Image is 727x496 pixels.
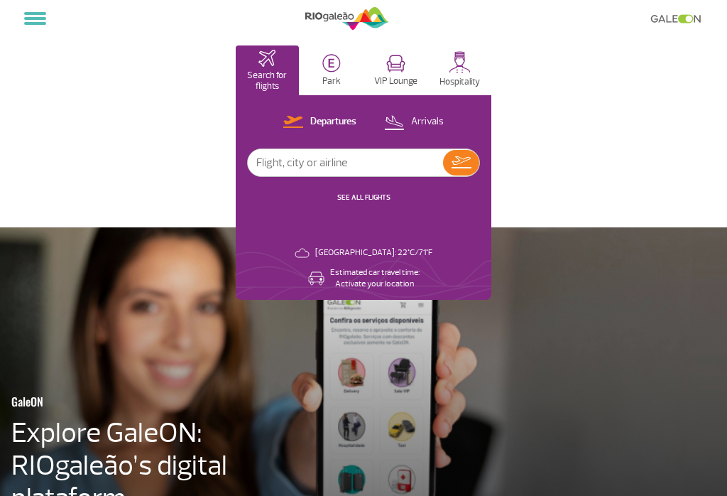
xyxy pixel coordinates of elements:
[330,267,420,290] p: Estimated car travel time: Activate your location
[315,247,432,259] p: [GEOGRAPHIC_DATA]: 22°C/71°F
[243,70,292,92] p: Search for flights
[429,45,492,95] button: Hospitality
[248,149,443,176] input: Flight, city or airline
[322,54,341,72] img: carParkingHome.svg
[333,192,395,203] button: SEE ALL FLIGHTS
[279,113,361,131] button: Departures
[258,50,275,67] img: airplaneHomeActive.svg
[310,115,356,129] p: Departures
[322,76,341,87] p: Park
[300,45,363,95] button: Park
[374,76,417,87] p: VIP Lounge
[411,115,444,129] p: Arrivals
[386,55,405,72] img: vipRoom.svg
[11,387,248,416] h3: GaleON
[236,45,299,95] button: Search for flights
[439,77,480,87] p: Hospitality
[449,51,471,73] img: hospitality.svg
[337,193,390,202] a: SEE ALL FLIGHTS
[364,45,427,95] button: VIP Lounge
[380,113,448,131] button: Arrivals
